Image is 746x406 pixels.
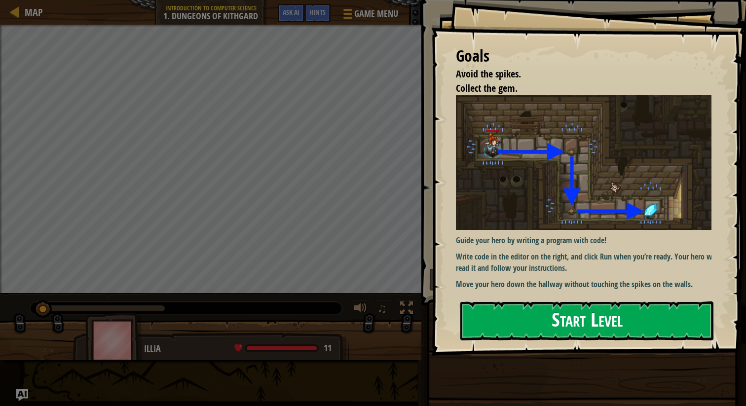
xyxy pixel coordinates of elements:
button: Adjust volume [351,299,371,320]
li: Avoid the spikes. [444,67,709,81]
p: Guide your hero by writing a program with code! [456,235,719,246]
p: Move your hero down the hallway without touching the spikes on the walls. [456,279,719,290]
span: Game Menu [354,7,398,20]
span: Collect the gem. [456,81,518,95]
span: ♫ [377,301,387,316]
span: Map [25,5,43,19]
li: Collect the gem. [444,81,709,96]
span: Ask AI [283,7,299,17]
span: 11 [324,342,332,354]
button: Ask AI [16,389,28,401]
a: Map [20,5,43,19]
button: Ask AI [278,4,304,22]
div: Illia [144,342,339,355]
span: Avoid the spikes. [456,67,521,80]
span: Hints [309,7,326,17]
div: health: 11 / 11 [234,344,332,353]
button: Game Menu [336,4,404,27]
button: Toggle fullscreen [397,299,416,320]
img: thang_avatar_frame.png [85,313,143,368]
img: Dungeons of kithgard [456,95,719,230]
p: Write code in the editor on the right, and click Run when you’re ready. Your hero will read it an... [456,251,719,274]
button: ♫ [375,299,392,320]
button: Run [429,268,733,291]
div: Goals [456,45,711,68]
button: Start Level [460,301,713,340]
